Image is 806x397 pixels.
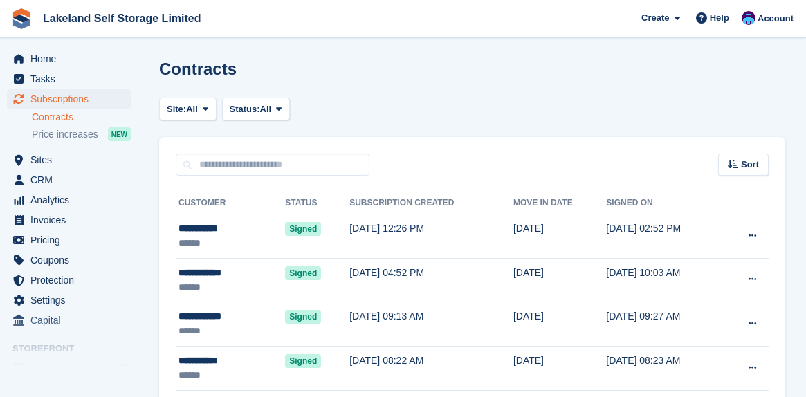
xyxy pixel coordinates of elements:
[758,12,794,26] span: Account
[230,102,260,116] span: Status:
[222,98,290,120] button: Status: All
[32,111,131,124] a: Contracts
[159,59,237,78] h1: Contracts
[7,170,131,190] a: menu
[285,354,321,368] span: Signed
[30,170,113,190] span: CRM
[12,342,138,356] span: Storefront
[11,8,32,29] img: stora-icon-8386f47178a22dfd0bd8f6a31ec36ba5ce8667c1dd55bd0f319d3a0aa187defe.svg
[7,311,131,330] a: menu
[513,346,606,390] td: [DATE]
[7,270,131,290] a: menu
[30,230,113,250] span: Pricing
[710,11,729,25] span: Help
[513,192,606,214] th: Move in date
[606,192,723,214] th: Signed on
[349,302,513,347] td: [DATE] 09:13 AM
[349,346,513,390] td: [DATE] 08:22 AM
[30,69,113,89] span: Tasks
[7,69,131,89] a: menu
[30,359,113,378] span: Booking Portal
[7,190,131,210] a: menu
[606,346,723,390] td: [DATE] 08:23 AM
[176,192,285,214] th: Customer
[7,359,131,378] a: menu
[186,102,198,116] span: All
[167,102,186,116] span: Site:
[349,214,513,259] td: [DATE] 12:26 PM
[606,302,723,347] td: [DATE] 09:27 AM
[30,250,113,270] span: Coupons
[741,158,759,172] span: Sort
[7,230,131,250] a: menu
[32,127,131,142] a: Price increases NEW
[7,49,131,68] a: menu
[285,266,321,280] span: Signed
[7,150,131,169] a: menu
[108,127,131,141] div: NEW
[513,214,606,259] td: [DATE]
[7,210,131,230] a: menu
[260,102,272,116] span: All
[37,7,207,30] a: Lakeland Self Storage Limited
[742,11,755,25] img: David Dickson
[159,98,217,120] button: Site: All
[513,258,606,302] td: [DATE]
[7,290,131,310] a: menu
[606,258,723,302] td: [DATE] 10:03 AM
[349,258,513,302] td: [DATE] 04:52 PM
[7,89,131,109] a: menu
[285,192,349,214] th: Status
[30,49,113,68] span: Home
[114,360,131,377] a: Preview store
[30,210,113,230] span: Invoices
[30,270,113,290] span: Protection
[30,89,113,109] span: Subscriptions
[30,311,113,330] span: Capital
[349,192,513,214] th: Subscription created
[30,290,113,310] span: Settings
[285,222,321,236] span: Signed
[513,302,606,347] td: [DATE]
[641,11,669,25] span: Create
[32,128,98,141] span: Price increases
[606,214,723,259] td: [DATE] 02:52 PM
[285,310,321,324] span: Signed
[7,250,131,270] a: menu
[30,150,113,169] span: Sites
[30,190,113,210] span: Analytics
